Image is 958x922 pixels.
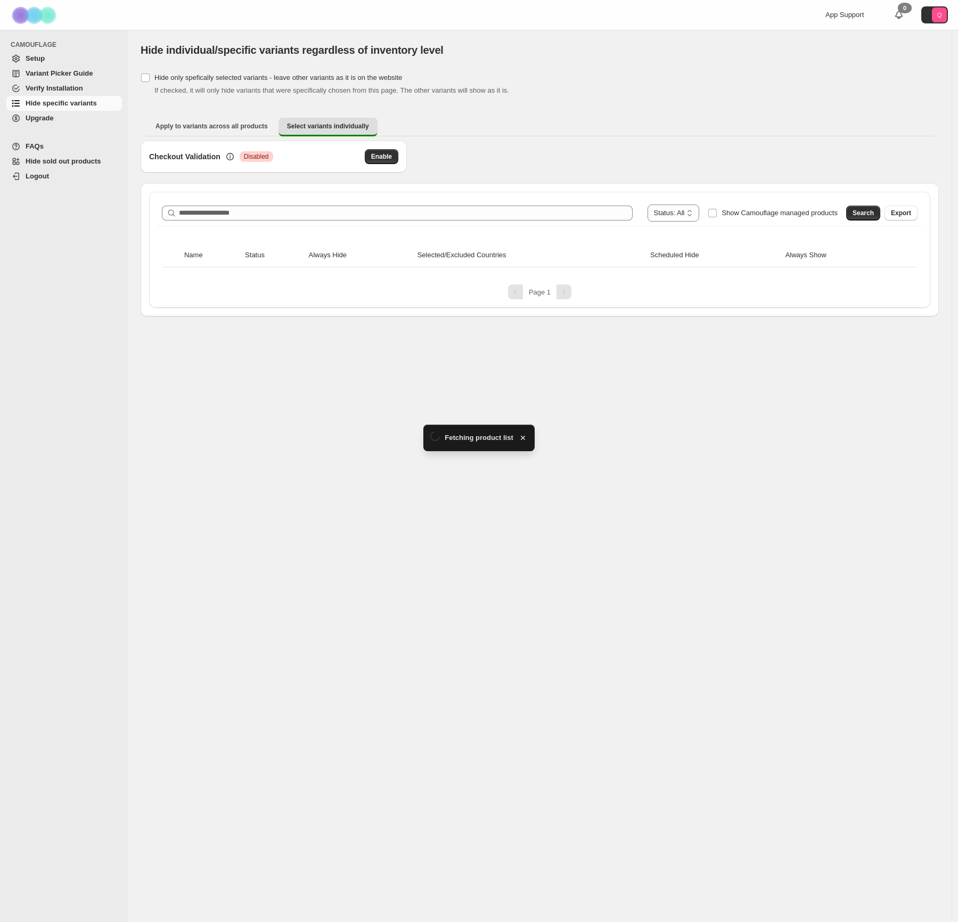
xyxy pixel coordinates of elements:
span: Fetching product list [445,433,513,443]
a: Upgrade [6,111,122,126]
th: Always Hide [306,243,414,267]
th: Scheduled Hide [647,243,782,267]
button: Select variants individually [279,118,378,136]
div: Select variants individually [141,141,939,316]
span: Export [891,209,911,217]
img: Camouflage [9,1,62,30]
nav: Pagination [158,284,922,299]
button: Enable [365,149,398,164]
span: Hide individual/specific variants regardless of inventory level [141,44,444,56]
span: Avatar with initials Q [932,7,947,22]
a: 0 [894,10,904,20]
div: 0 [898,3,912,13]
button: Search [846,206,880,221]
button: Apply to variants across all products [147,118,276,135]
span: Setup [26,54,45,62]
span: Enable [371,152,392,161]
span: App Support [825,11,864,19]
h3: Checkout Validation [149,151,220,162]
span: Page 1 [529,288,551,296]
button: Avatar with initials Q [921,6,948,23]
th: Selected/Excluded Countries [414,243,647,267]
span: Variant Picker Guide [26,69,93,77]
span: Disabled [244,152,269,161]
span: FAQs [26,142,44,150]
span: CAMOUFLAGE [11,40,122,49]
span: Upgrade [26,114,54,122]
span: Apply to variants across all products [155,122,268,130]
a: Logout [6,169,122,184]
th: Status [242,243,305,267]
span: Hide only spefically selected variants - leave other variants as it is on the website [154,74,402,81]
a: Hide specific variants [6,96,122,111]
a: Variant Picker Guide [6,66,122,81]
a: Hide sold out products [6,154,122,169]
span: If checked, it will only hide variants that were specifically chosen from this page. The other va... [154,86,509,94]
th: Always Show [782,243,898,267]
span: Hide sold out products [26,157,101,165]
text: Q [937,12,942,18]
span: Search [853,209,874,217]
span: Logout [26,172,49,180]
span: Verify Installation [26,84,83,92]
span: Show Camouflage managed products [722,209,838,217]
a: Setup [6,51,122,66]
span: Hide specific variants [26,99,97,107]
th: Name [181,243,242,267]
a: FAQs [6,139,122,154]
button: Export [885,206,918,221]
a: Verify Installation [6,81,122,96]
span: Select variants individually [287,122,369,130]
